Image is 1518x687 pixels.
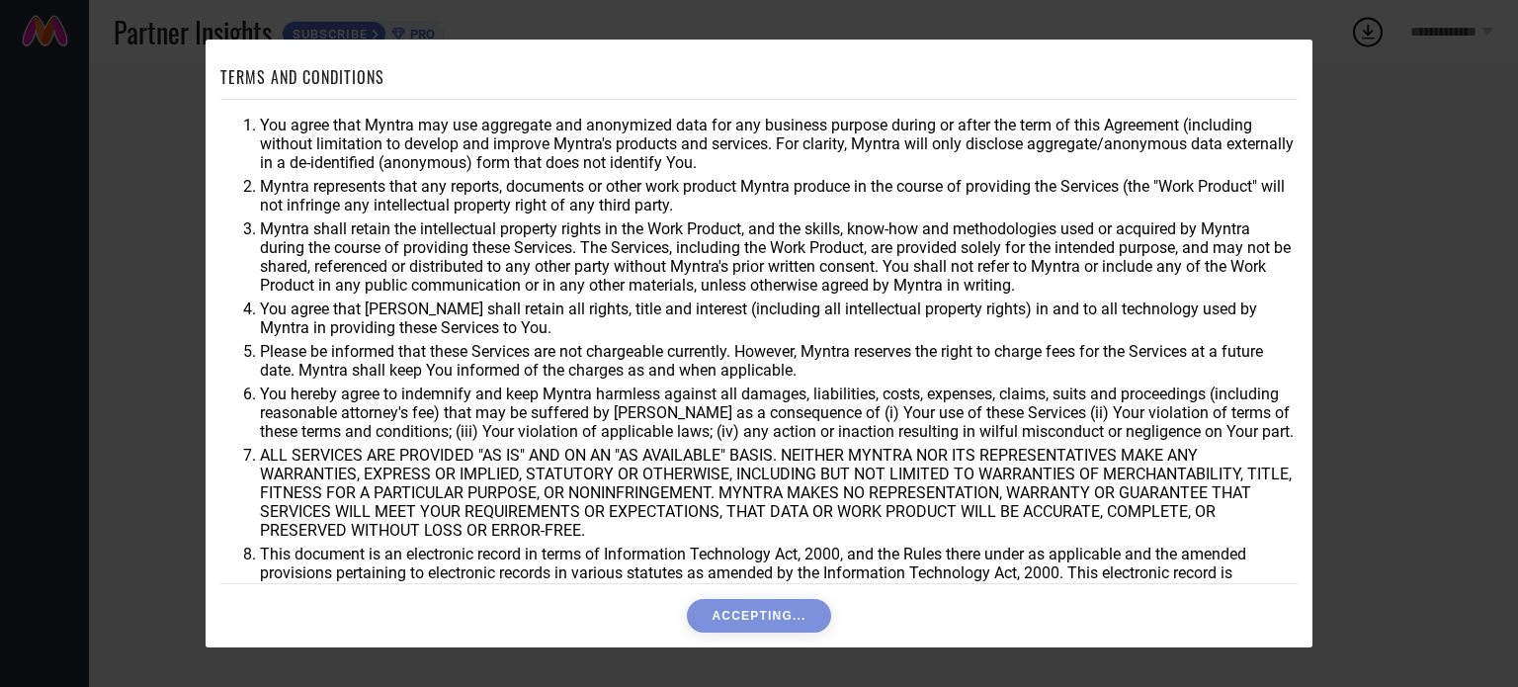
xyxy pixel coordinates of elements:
li: You agree that [PERSON_NAME] shall retain all rights, title and interest (including all intellect... [260,300,1298,337]
li: Myntra shall retain the intellectual property rights in the Work Product, and the skills, know-ho... [260,219,1298,295]
li: You agree that Myntra may use aggregate and anonymized data for any business purpose during or af... [260,116,1298,172]
h1: TERMS AND CONDITIONS [220,65,384,89]
li: This document is an electronic record in terms of Information Technology Act, 2000, and the Rules... [260,545,1298,601]
li: Myntra represents that any reports, documents or other work product Myntra produce in the course ... [260,177,1298,215]
li: ALL SERVICES ARE PROVIDED "AS IS" AND ON AN "AS AVAILABLE" BASIS. NEITHER MYNTRA NOR ITS REPRESEN... [260,446,1298,540]
li: You hereby agree to indemnify and keep Myntra harmless against all damages, liabilities, costs, e... [260,385,1298,441]
li: Please be informed that these Services are not chargeable currently. However, Myntra reserves the... [260,342,1298,380]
